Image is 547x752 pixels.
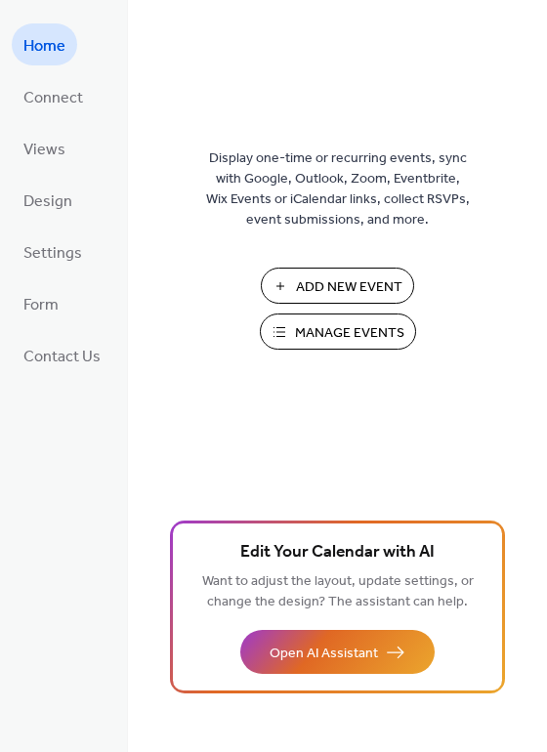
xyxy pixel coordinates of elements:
span: Edit Your Calendar with AI [240,539,435,566]
a: Design [12,179,84,221]
span: Display one-time or recurring events, sync with Google, Outlook, Zoom, Eventbrite, Wix Events or ... [206,148,470,230]
a: Form [12,282,70,324]
span: Open AI Assistant [270,644,378,664]
span: Home [23,31,65,62]
a: Connect [12,75,95,117]
button: Manage Events [260,313,416,350]
span: Settings [23,238,82,269]
span: Contact Us [23,342,101,372]
span: Manage Events [295,323,404,344]
a: Settings [12,230,94,272]
span: Connect [23,83,83,113]
span: Want to adjust the layout, update settings, or change the design? The assistant can help. [202,568,474,615]
span: Design [23,187,72,217]
span: Form [23,290,59,320]
button: Open AI Assistant [240,630,435,674]
a: Contact Us [12,334,112,376]
a: Views [12,127,77,169]
a: Home [12,23,77,65]
button: Add New Event [261,268,414,304]
span: Views [23,135,65,165]
span: Add New Event [296,277,402,298]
